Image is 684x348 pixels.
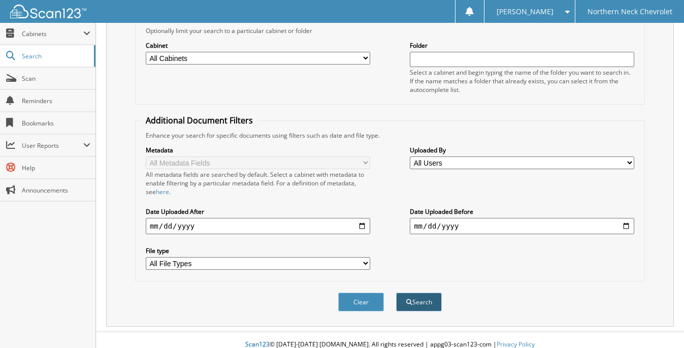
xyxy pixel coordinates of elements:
span: Help [22,164,90,172]
span: Northern Neck Chevrolet [588,9,672,15]
span: Scan [22,74,90,83]
div: Optionally limit your search to a particular cabinet or folder [141,26,639,35]
label: Uploaded By [410,146,634,154]
label: Date Uploaded Before [410,207,634,216]
div: Enhance your search for specific documents using filters such as date and file type. [141,131,639,140]
legend: Additional Document Filters [141,115,258,126]
a: here [156,187,169,196]
label: Folder [410,41,634,50]
button: Clear [338,293,384,311]
label: Date Uploaded After [146,207,370,216]
span: Announcements [22,186,90,195]
span: [PERSON_NAME] [497,9,553,15]
img: scan123-logo-white.svg [10,5,86,18]
span: Cabinets [22,29,83,38]
label: Cabinet [146,41,370,50]
label: File type [146,246,370,255]
span: Search [22,52,89,60]
iframe: Chat Widget [633,299,684,348]
span: User Reports [22,141,83,150]
button: Search [396,293,442,311]
input: end [410,218,634,234]
input: start [146,218,370,234]
div: Select a cabinet and begin typing the name of the folder you want to search in. If the name match... [410,68,634,94]
div: All metadata fields are searched by default. Select a cabinet with metadata to enable filtering b... [146,170,370,196]
label: Metadata [146,146,370,154]
span: Reminders [22,97,90,105]
span: Bookmarks [22,119,90,128]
